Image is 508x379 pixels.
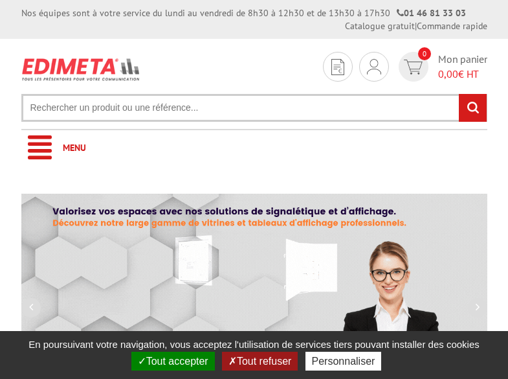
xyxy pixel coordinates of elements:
img: devis rapide [367,59,381,75]
input: Rechercher un produit ou une référence... [21,94,487,122]
span: Mon panier [438,52,487,82]
button: Tout refuser [222,352,298,371]
span: € HT [438,67,487,82]
span: Menu [63,142,86,154]
span: En poursuivant votre navigation, vous acceptez l'utilisation de services tiers pouvant installer ... [22,339,486,350]
a: Catalogue gratuit [345,20,415,32]
button: Tout accepter [131,352,215,371]
a: Commande rapide [417,20,487,32]
strong: 01 46 81 33 03 [397,7,466,19]
a: devis rapide 0 Mon panier 0,00€ HT [395,52,487,82]
a: Menu [21,130,487,166]
img: devis rapide [404,60,423,75]
span: 0 [418,47,431,60]
button: Personnaliser (fenêtre modale) [305,352,382,371]
img: Présentoir, panneau, stand - Edimeta - PLV, affichage, mobilier bureau, entreprise [21,52,141,87]
span: 0,00 [438,67,458,80]
img: devis rapide [331,59,344,75]
input: rechercher [459,94,487,122]
div: | [345,19,487,32]
div: Nos équipes sont à votre service du lundi au vendredi de 8h30 à 12h30 et de 13h30 à 17h30 [21,6,466,19]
